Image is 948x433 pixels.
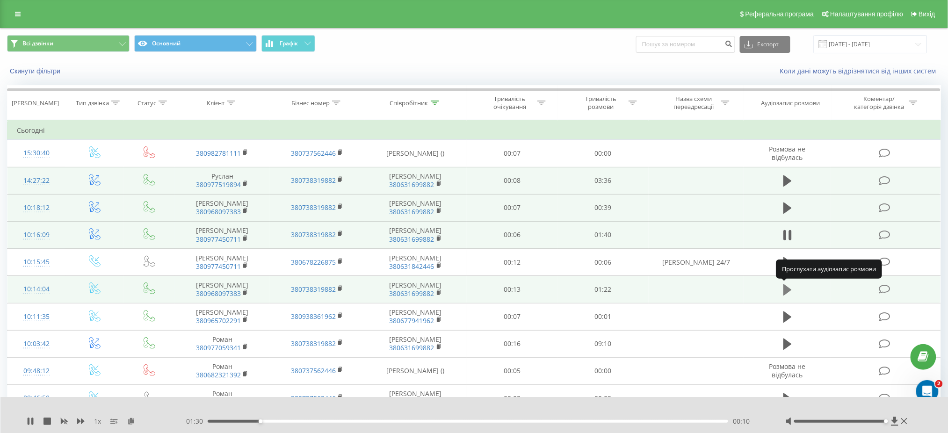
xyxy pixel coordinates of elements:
[161,15,178,32] div: Закрити
[19,188,156,197] div: Напишіть нам повідомлення
[9,180,178,215] div: Напишіть нам повідомленняЗазвичай ми відповідаємо за хвилину
[22,40,53,47] span: Всі дзвінки
[196,289,241,298] a: 380968097383
[10,140,177,174] div: Profile image for OlgaОцініть бесіду[PERSON_NAME]•4 год. тому
[17,280,56,298] div: 10:14:04
[467,249,558,276] td: 00:12
[9,126,178,175] div: Нещодавнє повідомленняProfile image for OlgaОцініть бесіду[PERSON_NAME]•4 год. тому
[364,167,466,194] td: [PERSON_NAME]
[557,385,649,412] td: 00:03
[467,385,558,412] td: 00:08
[175,330,270,357] td: Роман
[137,99,156,107] div: Статус
[291,258,336,267] a: 380678226875
[364,221,466,248] td: [PERSON_NAME]
[467,357,558,384] td: 00:05
[557,357,649,384] td: 00:00
[364,140,466,167] td: [PERSON_NAME] ()
[291,176,336,185] a: 380738319882
[830,10,903,18] span: Налаштування профілю
[291,203,336,212] a: 380738319882
[175,303,270,330] td: [PERSON_NAME]
[19,250,157,270] div: Встановлення і налаштування програми Ringostat Smart Phone
[196,262,241,271] a: 380977450711
[467,303,558,330] td: 00:07
[14,224,174,243] button: Пошук в статтях
[196,149,241,158] a: 380982781111
[94,417,101,426] span: 1 x
[576,95,626,111] div: Тривалість розмови
[769,144,806,162] span: Розмова не відбулась
[467,140,558,167] td: 00:07
[8,315,39,322] span: Головна
[485,95,535,111] div: Тривалість очікування
[175,167,270,194] td: Руслан
[280,40,298,47] span: Графік
[649,249,744,276] td: [PERSON_NAME] 24/7
[467,167,558,194] td: 00:08
[196,180,241,189] a: 380977519894
[364,194,466,221] td: [PERSON_NAME]
[136,15,154,34] img: Profile image for Ringostat
[196,370,241,379] a: 380682321392
[100,15,119,34] img: Profile image for Valerii
[17,389,56,407] div: 09:46:50
[364,276,466,303] td: [PERSON_NAME]
[557,194,649,221] td: 00:39
[557,276,649,303] td: 01:22
[175,221,270,248] td: [PERSON_NAME]
[884,419,888,423] div: Accessibility label
[390,316,434,325] a: 380677941962
[19,197,156,207] div: Зазвичай ми відповідаємо за хвилину
[7,121,941,140] td: Сьогодні
[291,394,336,403] a: 380737562446
[390,343,434,352] a: 380631699882
[17,199,56,217] div: 10:18:12
[935,380,943,388] span: 2
[17,144,56,162] div: 15:30:40
[291,366,336,375] a: 380737562446
[390,235,434,244] a: 380631699882
[259,419,262,423] div: Accessibility label
[14,274,174,291] div: AI. Загальна інформація та вартість
[291,312,336,321] a: 380938361962
[17,308,56,326] div: 10:11:35
[780,66,941,75] a: Коли дані можуть відрізнятися вiд інших систем
[7,67,65,75] button: Скинути фільтри
[134,35,257,52] button: Основний
[184,417,208,426] span: - 01:30
[17,362,56,380] div: 09:48:12
[42,157,96,167] div: [PERSON_NAME]
[390,289,434,298] a: 380631699882
[175,249,270,276] td: [PERSON_NAME]
[916,380,939,403] iframe: Intercom live chat
[557,249,649,276] td: 00:06
[291,99,330,107] div: Бізнес номер
[261,35,315,52] button: Графік
[196,207,241,216] a: 380968097383
[104,315,129,322] span: Запити
[147,315,181,322] span: Допомога
[19,148,38,166] img: Profile image for Olga
[196,343,241,352] a: 380977059341
[761,99,820,107] div: Аудіозапис розмови
[557,221,649,248] td: 01:40
[7,35,130,52] button: Всі дзвінки
[467,330,558,357] td: 00:16
[291,285,336,294] a: 380738319882
[94,292,140,329] button: Запити
[118,15,137,34] img: Profile image for Yehor
[19,66,168,82] p: Вiтаю 👋
[291,149,336,158] a: 380737562446
[47,292,94,329] button: Повідомлення
[745,10,814,18] span: Реферальна програма
[291,230,336,239] a: 380738319882
[636,36,735,53] input: Пошук за номером
[17,335,56,353] div: 10:03:42
[390,99,428,107] div: Співробітник
[140,292,187,329] button: Допомога
[769,362,806,379] span: Розмова не відбулась
[364,357,466,384] td: [PERSON_NAME] ()
[175,385,270,412] td: Роман
[19,18,81,32] img: logo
